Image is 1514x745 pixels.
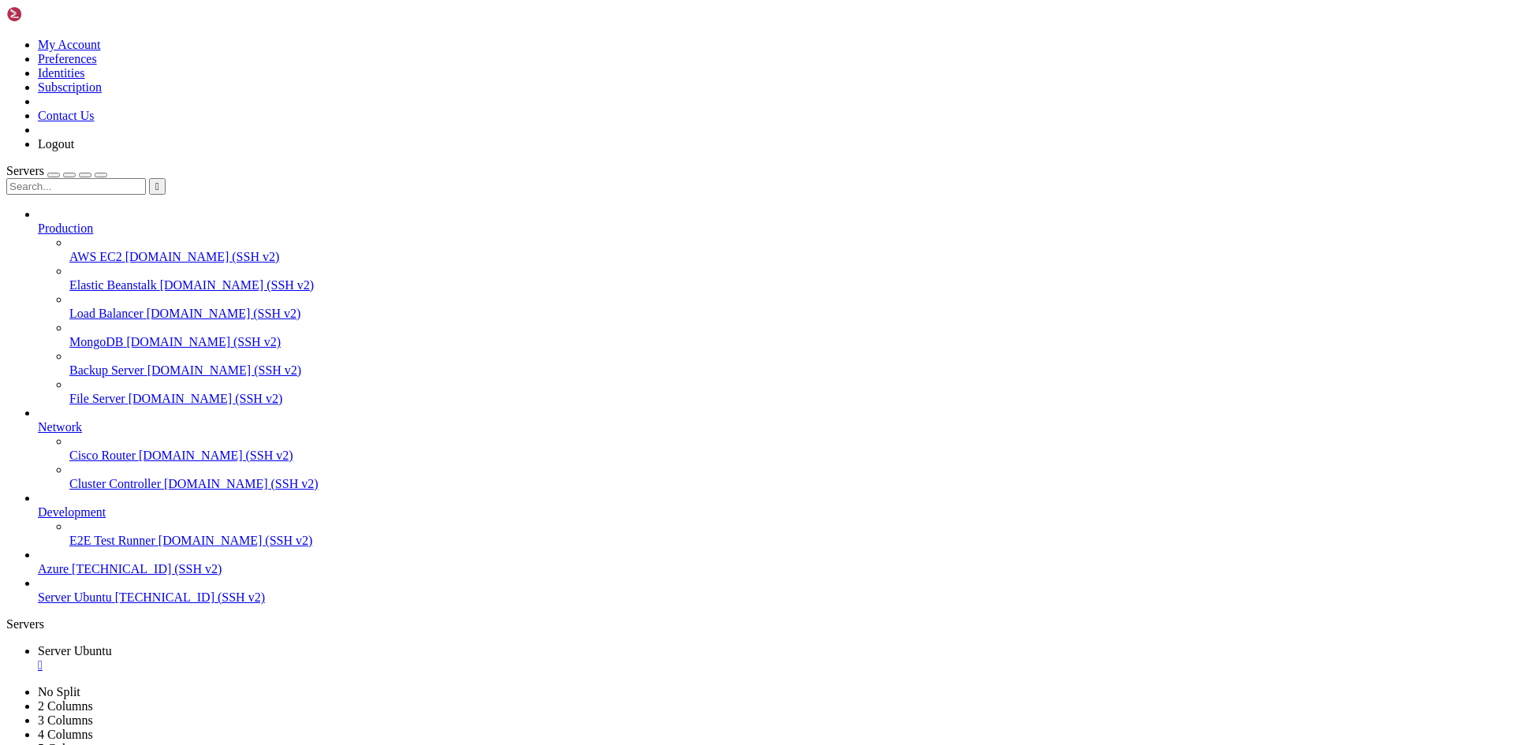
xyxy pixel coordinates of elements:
span: Load Balancer [69,307,144,320]
span: Development [38,505,106,519]
span: Cisco Router [69,449,136,462]
a: Server Ubuntu [TECHNICAL_ID] (SSH v2) [38,590,1508,605]
input: Search... [6,178,146,195]
a: Backup Server [DOMAIN_NAME] (SSH v2) [69,363,1508,378]
span: Cluster Controller [69,477,161,490]
li: Development [38,491,1508,548]
li: E2E Test Runner [DOMAIN_NAME] (SSH v2) [69,520,1508,548]
span: File Server [69,392,125,405]
li: File Server [DOMAIN_NAME] (SSH v2) [69,378,1508,406]
li: MongoDB [DOMAIN_NAME] (SSH v2) [69,321,1508,349]
a: Contact Us [38,109,95,122]
a: MongoDB [DOMAIN_NAME] (SSH v2) [69,335,1508,349]
span: [DOMAIN_NAME] (SSH v2) [160,278,315,292]
a: Network [38,420,1508,434]
a: 4 Columns [38,728,93,741]
a: Identities [38,66,85,80]
a: 3 Columns [38,713,93,727]
a: Elastic Beanstalk [DOMAIN_NAME] (SSH v2) [69,278,1508,292]
li: Network [38,406,1508,491]
a: My Account [38,38,101,51]
span: [DOMAIN_NAME] (SSH v2) [125,250,280,263]
a: Load Balancer [DOMAIN_NAME] (SSH v2) [69,307,1508,321]
a: Cisco Router [DOMAIN_NAME] (SSH v2) [69,449,1508,463]
a: 2 Columns [38,699,93,713]
li: Load Balancer [DOMAIN_NAME] (SSH v2) [69,292,1508,321]
span: Azure [38,562,69,576]
div: Servers [6,617,1508,631]
li: Cluster Controller [DOMAIN_NAME] (SSH v2) [69,463,1508,491]
span: [TECHNICAL_ID] (SSH v2) [115,590,265,604]
span: Network [38,420,82,434]
span:  [155,181,159,192]
img: Shellngn [6,6,97,22]
a: Servers [6,164,107,177]
a: Server Ubuntu [38,644,1508,672]
span: E2E Test Runner [69,534,155,547]
span: [DOMAIN_NAME] (SSH v2) [164,477,319,490]
span: Servers [6,164,44,177]
a: E2E Test Runner [DOMAIN_NAME] (SSH v2) [69,534,1508,548]
span: [DOMAIN_NAME] (SSH v2) [147,307,301,320]
span: [DOMAIN_NAME] (SSH v2) [126,335,281,348]
a: Cluster Controller [DOMAIN_NAME] (SSH v2) [69,477,1508,491]
li: AWS EC2 [DOMAIN_NAME] (SSH v2) [69,236,1508,264]
span: [TECHNICAL_ID] (SSH v2) [72,562,222,576]
a:  [38,658,1508,672]
a: Azure [TECHNICAL_ID] (SSH v2) [38,562,1508,576]
span: Elastic Beanstalk [69,278,157,292]
span: Server Ubuntu [38,590,112,604]
span: [DOMAIN_NAME] (SSH v2) [158,534,313,547]
span: [DOMAIN_NAME] (SSH v2) [147,363,302,377]
a: AWS EC2 [DOMAIN_NAME] (SSH v2) [69,250,1508,264]
span: [DOMAIN_NAME] (SSH v2) [139,449,293,462]
span: Server Ubuntu [38,644,112,657]
span: MongoDB [69,335,123,348]
li: Production [38,207,1508,406]
span: [DOMAIN_NAME] (SSH v2) [129,392,283,405]
a: Development [38,505,1508,520]
span: Backup Server [69,363,144,377]
span: Production [38,222,93,235]
a: Logout [38,137,74,151]
span: AWS EC2 [69,250,122,263]
button:  [149,178,166,195]
a: File Server [DOMAIN_NAME] (SSH v2) [69,392,1508,406]
li: Cisco Router [DOMAIN_NAME] (SSH v2) [69,434,1508,463]
li: Elastic Beanstalk [DOMAIN_NAME] (SSH v2) [69,264,1508,292]
a: Production [38,222,1508,236]
li: Server Ubuntu [TECHNICAL_ID] (SSH v2) [38,576,1508,605]
li: Azure [TECHNICAL_ID] (SSH v2) [38,548,1508,576]
li: Backup Server [DOMAIN_NAME] (SSH v2) [69,349,1508,378]
a: No Split [38,685,80,698]
a: Subscription [38,80,102,94]
a: Preferences [38,52,97,65]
